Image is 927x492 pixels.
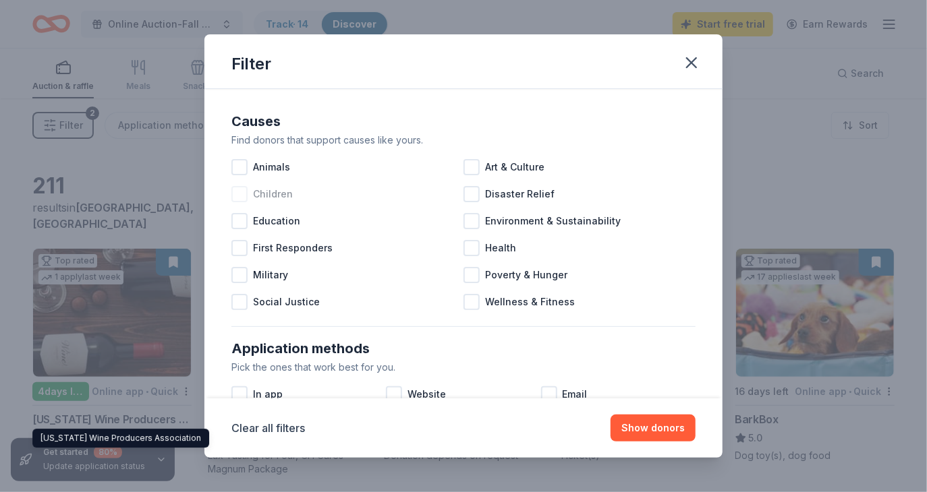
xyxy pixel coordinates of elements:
[485,186,555,202] span: Disaster Relief
[231,359,696,375] div: Pick the ones that work best for you.
[253,267,288,283] span: Military
[485,159,544,175] span: Art & Culture
[231,420,305,436] button: Clear all filters
[485,267,567,283] span: Poverty & Hunger
[231,111,696,132] div: Causes
[231,338,696,359] div: Application methods
[253,294,320,310] span: Social Justice
[253,159,290,175] span: Animals
[485,240,516,256] span: Health
[231,132,696,148] div: Find donors that support causes like yours.
[485,294,575,310] span: Wellness & Fitness
[485,213,621,229] span: Environment & Sustainability
[611,414,696,441] button: Show donors
[32,429,209,448] div: [US_STATE] Wine Producers Association
[253,213,300,229] span: Education
[408,386,446,402] span: Website
[253,240,333,256] span: First Responders
[253,386,283,402] span: In app
[563,386,588,402] span: Email
[253,186,293,202] span: Children
[231,53,271,75] div: Filter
